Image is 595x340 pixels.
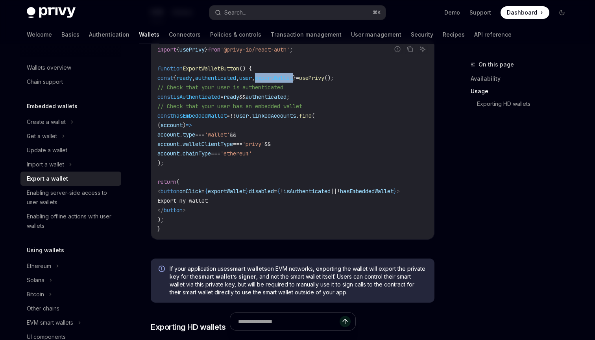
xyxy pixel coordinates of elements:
span: Export my wallet [157,197,208,204]
span: = [274,188,277,195]
span: { [176,46,179,53]
button: Send message [340,316,351,327]
span: . [179,131,183,138]
span: const [157,93,173,100]
span: function [157,65,183,72]
span: === [211,150,220,157]
div: EVM smart wallets [27,318,73,327]
span: { [205,188,208,195]
span: } [293,74,296,81]
span: button [161,188,179,195]
a: Enabling offline actions with user wallets [20,209,121,233]
a: Dashboard [501,6,549,19]
span: On this page [479,60,514,69]
span: ! [337,188,340,195]
a: Connectors [169,25,201,44]
div: Chain support [27,77,63,87]
span: hasEmbeddedWallet [340,188,394,195]
span: } [205,46,208,53]
span: authenticated [195,74,236,81]
span: button [164,207,183,214]
span: 'privy' [242,140,264,148]
div: Import a wallet [27,160,64,169]
span: // Check that your user is authenticated [157,84,283,91]
span: Dashboard [507,9,537,17]
div: Ethereum [27,261,51,271]
button: Search...⌘K [209,6,386,20]
span: exportWallet [255,74,293,81]
span: = [227,112,230,119]
span: = [201,188,205,195]
span: import [157,46,176,53]
div: Enabling server-side access to user wallets [27,188,116,207]
div: Enabling offline actions with user wallets [27,212,116,231]
span: > [397,188,400,195]
span: isAuthenticated [283,188,331,195]
span: If your application uses on EVM networks, exporting the wallet will export the private key for th... [170,265,427,296]
span: from [208,46,220,53]
span: disabled [249,188,274,195]
span: linkedAccounts [252,112,296,119]
span: => [186,122,192,129]
span: { [173,74,176,81]
strong: smart wallet’s signer [198,273,256,280]
span: isAuthenticated [173,93,220,100]
span: > [183,207,186,214]
span: === [233,140,242,148]
span: } [394,188,397,195]
a: Security [411,25,433,44]
span: return [157,178,176,185]
span: () { [239,65,252,72]
span: ready [224,93,239,100]
span: , [192,74,195,81]
span: . [179,150,183,157]
button: Ask AI [418,44,428,54]
span: || [331,188,337,195]
span: ready [176,74,192,81]
a: smart wallets [230,265,267,272]
span: '@privy-io/react-auth' [220,46,290,53]
span: && [239,93,246,100]
a: Usage [471,85,575,98]
span: ( [157,122,161,129]
a: Availability [471,72,575,85]
span: account [161,122,183,129]
a: Other chains [20,301,121,316]
a: Update a wallet [20,143,121,157]
span: < [157,188,161,195]
span: chainType [183,150,211,157]
a: Policies & controls [210,25,261,44]
span: type [183,131,195,138]
button: Toggle dark mode [556,6,568,19]
div: Wallets overview [27,63,71,72]
span: account [157,140,179,148]
span: (); [324,74,334,81]
a: Wallets [139,25,159,44]
a: Export a wallet [20,172,121,186]
span: const [157,112,173,119]
span: exportWallet [208,188,246,195]
span: { [277,188,280,195]
span: account [157,131,179,138]
a: Basics [61,25,79,44]
span: = [220,93,224,100]
span: ; [290,46,293,53]
span: onClick [179,188,201,195]
span: user [239,74,252,81]
span: , [236,74,239,81]
span: ⌘ K [373,9,381,16]
span: !! [230,112,236,119]
div: Create a wallet [27,117,66,127]
a: Authentication [89,25,129,44]
span: ( [176,178,179,185]
span: } [246,188,249,195]
div: Bitcoin [27,290,44,299]
h5: Using wallets [27,246,64,255]
span: && [264,140,271,148]
span: usePrivy [179,46,205,53]
a: Enabling server-side access to user wallets [20,186,121,209]
span: hasEmbeddedWallet [173,112,227,119]
span: && [230,131,236,138]
a: Demo [444,9,460,17]
span: 'wallet' [205,131,230,138]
